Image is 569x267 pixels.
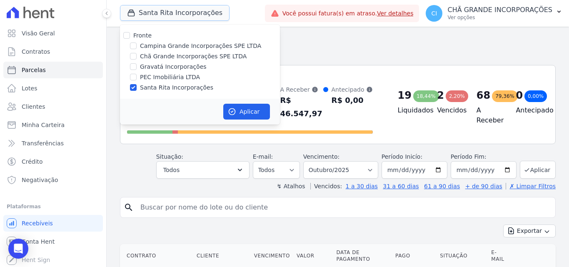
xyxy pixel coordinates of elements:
div: 68 [477,89,490,102]
a: 1 a 30 dias [346,183,378,190]
h2: Parcelas [120,33,556,48]
p: CHÃ GRANDE INCORPORAÇÕES [447,6,552,14]
div: 18,44% [413,90,439,102]
span: Minha Carteira [22,121,65,129]
a: Ver detalhes [377,10,414,17]
i: search [124,202,134,212]
button: Aplicar [223,104,270,120]
span: Recebíveis [22,219,53,227]
span: Você possui fatura(s) em atraso. [282,9,414,18]
label: E-mail: [253,153,273,160]
a: Clientes [3,98,103,115]
div: 0,00% [524,90,547,102]
label: Vencimento: [303,153,339,160]
span: Contratos [22,47,50,56]
label: Fronte [133,32,152,39]
div: 0 [516,89,523,102]
div: R$ 46.547,97 [280,94,323,120]
a: Recebíveis [3,215,103,232]
div: 79,36% [492,90,518,102]
a: Negativação [3,172,103,188]
a: Lotes [3,80,103,97]
span: Parcelas [22,66,46,74]
span: Transferências [22,139,64,147]
a: 31 a 60 dias [383,183,419,190]
h4: A Receber [477,105,503,125]
span: Conta Hent [22,237,55,246]
h4: Liquidados [398,105,424,115]
label: Gravatá Incorporações [140,62,207,71]
div: 2,20% [446,90,468,102]
a: Parcelas [3,62,103,78]
span: Visão Geral [22,29,55,37]
span: Todos [163,165,180,175]
label: Vencidos: [310,183,342,190]
div: Plataformas [7,202,100,212]
span: Lotes [22,84,37,92]
a: Conta Hent [3,233,103,250]
a: Transferências [3,135,103,152]
div: Antecipado [332,85,373,94]
button: Todos [156,161,250,179]
a: + de 90 dias [465,183,502,190]
span: CI [432,10,437,16]
h4: Vencidos [437,105,463,115]
button: Santa Rita Incorporações [120,5,230,21]
span: Negativação [22,176,58,184]
input: Buscar por nome do lote ou do cliente [135,199,552,216]
label: Período Inicío: [382,153,422,160]
a: ✗ Limpar Filtros [506,183,556,190]
span: Crédito [22,157,43,166]
p: Ver opções [447,14,552,21]
label: Chã Grande Incorporações SPE LTDA [140,52,247,61]
label: Período Fim: [451,152,517,161]
label: Situação: [156,153,183,160]
div: 2 [437,89,444,102]
div: R$ 0,00 [332,94,373,107]
label: Campina Grande Incorporações SPE LTDA [140,42,261,50]
label: ↯ Atalhos [277,183,305,190]
label: Santa Rita Incorporações [140,83,213,92]
a: Visão Geral [3,25,103,42]
div: Open Intercom Messenger [8,239,28,259]
a: Contratos [3,43,103,60]
button: Aplicar [520,161,556,179]
label: PEC Imobiliária LTDA [140,73,200,82]
div: A Receber [280,85,323,94]
button: Exportar [503,225,556,237]
button: CI CHÃ GRANDE INCORPORAÇÕES Ver opções [419,2,569,25]
div: 19 [398,89,412,102]
span: Clientes [22,102,45,111]
a: 61 a 90 dias [424,183,460,190]
a: Minha Carteira [3,117,103,133]
h4: Antecipado [516,105,542,115]
a: Crédito [3,153,103,170]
